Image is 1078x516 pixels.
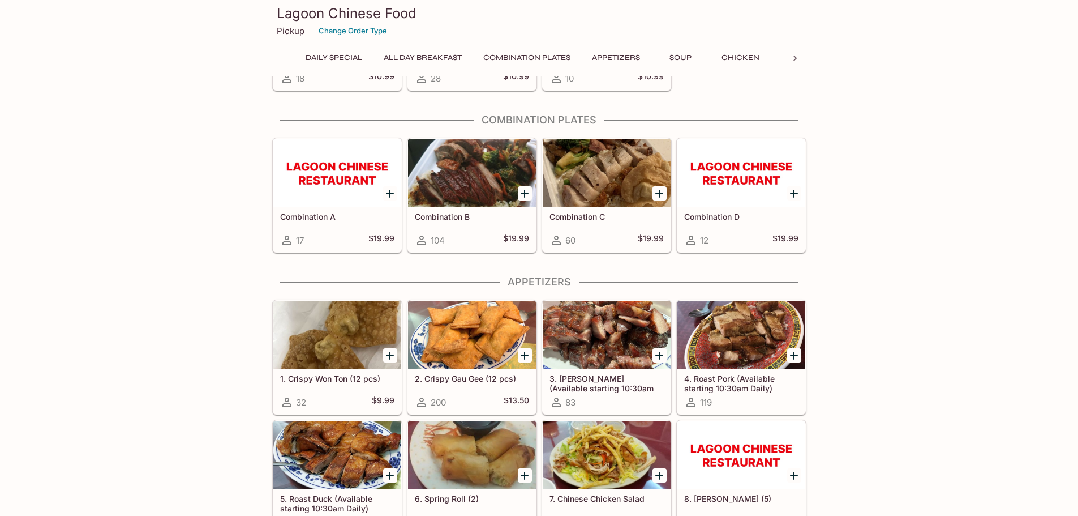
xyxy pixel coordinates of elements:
span: 10 [565,73,574,84]
div: 4. Roast Pork (Available starting 10:30am Daily) [677,301,805,369]
h5: $9.99 [372,395,394,409]
button: Change Order Type [313,22,392,40]
button: Add 4. Roast Pork (Available starting 10:30am Daily) [787,348,801,363]
h5: Combination B [415,212,529,221]
a: Combination B104$19.99 [407,138,536,253]
span: 104 [431,235,445,246]
a: 1. Crispy Won Ton (12 pcs)32$9.99 [273,300,402,415]
h5: $10.99 [503,71,529,85]
span: 32 [296,397,306,408]
div: 3. Char Siu (Available starting 10:30am Daily) [543,301,671,369]
div: Combination C [543,139,671,207]
a: 3. [PERSON_NAME] (Available starting 10:30am Daily)83 [542,300,671,415]
h5: 5. Roast Duck (Available starting 10:30am Daily) [280,494,394,513]
a: 2. Crispy Gau Gee (12 pcs)200$13.50 [407,300,536,415]
span: 83 [565,397,575,408]
button: Add 1. Crispy Won Ton (12 pcs) [383,348,397,363]
button: Soup [655,50,706,66]
button: Add Combination C [652,186,667,201]
h5: 7. Chinese Chicken Salad [549,494,664,504]
div: Combination A [273,139,401,207]
a: Combination A17$19.99 [273,138,402,253]
h5: Combination D [684,212,798,221]
div: 8. Lup Cheong (5) [677,421,805,489]
span: 60 [565,235,575,246]
h4: Appetizers [272,276,806,288]
span: 17 [296,235,304,246]
div: 7. Chinese Chicken Salad [543,421,671,489]
button: Add 3. Char Siu (Available starting 10:30am Daily) [652,348,667,363]
button: All Day Breakfast [377,50,468,66]
h5: $10.99 [638,71,664,85]
button: Combination Plates [477,50,577,66]
button: Add 8. Lup Cheong (5) [787,468,801,483]
button: Add 2. Crispy Gau Gee (12 pcs) [518,348,532,363]
h5: $19.99 [638,233,664,247]
a: 4. Roast Pork (Available starting 10:30am Daily)119 [677,300,806,415]
h5: $19.99 [503,233,529,247]
button: Beef [775,50,826,66]
h5: Combination A [280,212,394,221]
h3: Lagoon Chinese Food [277,5,802,22]
h5: $13.50 [504,395,529,409]
a: Combination C60$19.99 [542,138,671,253]
div: 2. Crispy Gau Gee (12 pcs) [408,301,536,369]
h5: 8. [PERSON_NAME] (5) [684,494,798,504]
button: Add Combination B [518,186,532,201]
div: 6. Spring Roll (2) [408,421,536,489]
button: Add 6. Spring Roll (2) [518,468,532,483]
div: 5. Roast Duck (Available starting 10:30am Daily) [273,421,401,489]
h5: 2. Crispy Gau Gee (12 pcs) [415,374,529,383]
button: Add Combination A [383,186,397,201]
span: 28 [431,73,441,84]
h5: Combination C [549,212,664,221]
button: Chicken [715,50,766,66]
button: Add 7. Chinese Chicken Salad [652,468,667,483]
p: Pickup [277,25,304,36]
div: Combination B [408,139,536,207]
span: 200 [431,397,446,408]
div: Combination D [677,139,805,207]
button: Add 5. Roast Duck (Available starting 10:30am Daily) [383,468,397,483]
h5: $19.99 [368,233,394,247]
h5: 6. Spring Roll (2) [415,494,529,504]
h5: 1. Crispy Won Ton (12 pcs) [280,374,394,383]
h5: 3. [PERSON_NAME] (Available starting 10:30am Daily) [549,374,664,393]
span: 119 [700,397,712,408]
h5: 4. Roast Pork (Available starting 10:30am Daily) [684,374,798,393]
button: Add Combination D [787,186,801,201]
button: Appetizers [586,50,646,66]
h5: $19.99 [772,233,798,247]
h4: Combination Plates [272,114,806,126]
div: 1. Crispy Won Ton (12 pcs) [273,301,401,369]
h5: $10.99 [368,71,394,85]
span: 18 [296,73,304,84]
span: 12 [700,235,708,246]
a: Combination D12$19.99 [677,138,806,253]
button: Daily Special [299,50,368,66]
